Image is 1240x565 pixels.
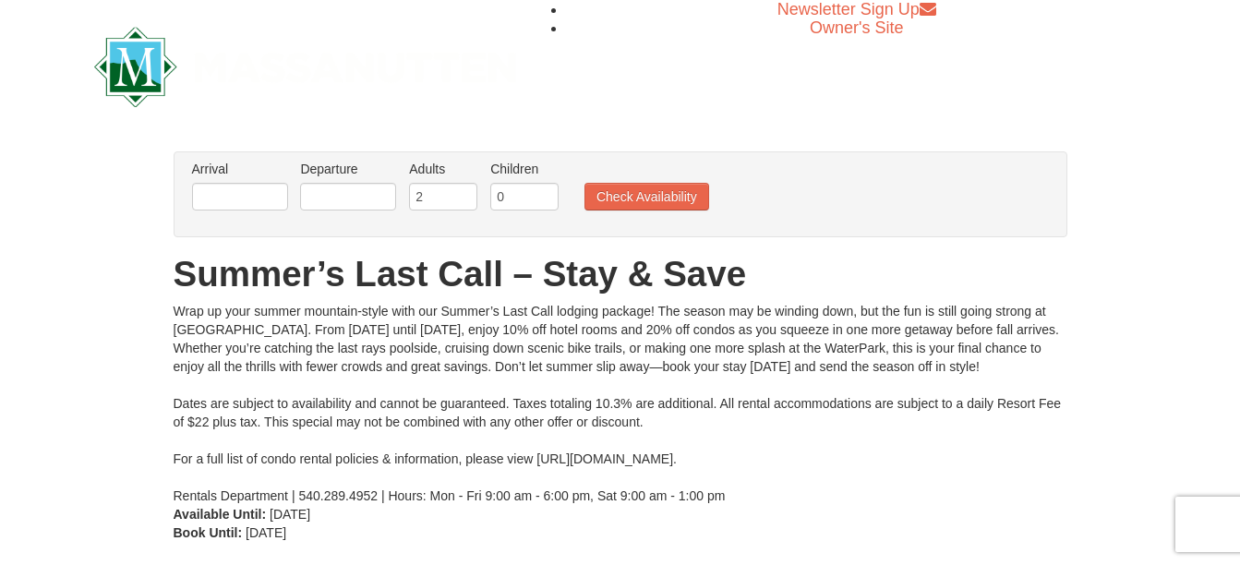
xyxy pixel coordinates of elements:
label: Children [490,160,559,178]
a: Massanutten Resort [94,42,517,86]
strong: Available Until: [174,507,267,522]
span: [DATE] [246,525,286,540]
label: Departure [300,160,396,178]
img: Massanutten Resort Logo [94,27,517,107]
strong: Book Until: [174,525,243,540]
h1: Summer’s Last Call – Stay & Save [174,256,1067,293]
label: Adults [409,160,477,178]
label: Arrival [192,160,288,178]
span: [DATE] [270,507,310,522]
a: Owner's Site [810,18,903,37]
button: Check Availability [584,183,709,210]
div: Wrap up your summer mountain-style with our Summer’s Last Call lodging package! The season may be... [174,302,1067,505]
